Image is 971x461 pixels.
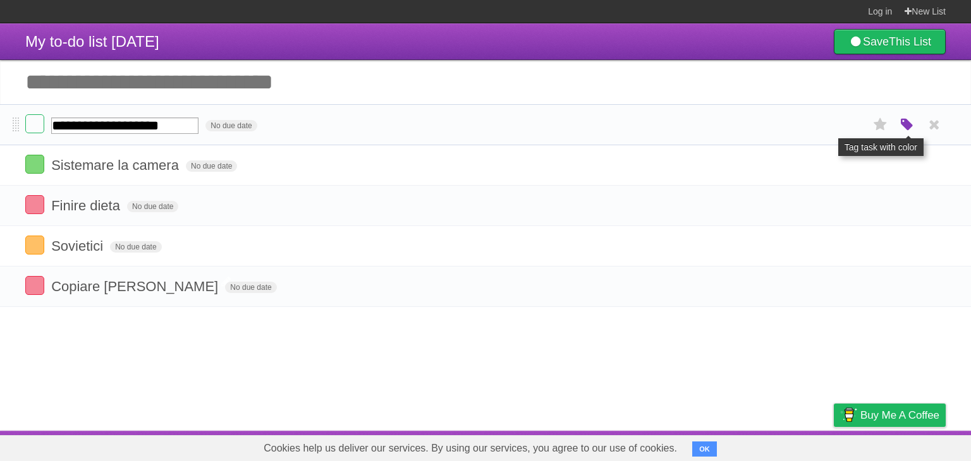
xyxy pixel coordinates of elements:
a: About [666,434,692,458]
a: SaveThis List [834,29,946,54]
label: Star task [869,114,893,135]
span: Finire dieta [51,198,123,213]
span: Buy me a coffee [860,404,939,426]
label: Done [25,195,44,214]
span: No due date [205,120,257,131]
span: No due date [186,160,237,172]
label: Done [25,114,44,133]
a: Privacy [817,434,850,458]
span: Cookies help us deliver our services. By using our services, you agree to our use of cookies. [251,436,690,461]
label: Done [25,276,44,295]
img: Buy me a coffee [840,404,857,426]
span: No due date [225,282,276,293]
span: My to-do list [DATE] [25,33,159,50]
button: OK [692,441,717,457]
span: No due date [110,241,161,253]
a: Terms [774,434,802,458]
a: Suggest a feature [866,434,946,458]
span: Copiare [PERSON_NAME] [51,278,221,294]
span: No due date [127,201,178,212]
label: Done [25,236,44,254]
span: Sistemare la camera [51,157,182,173]
label: Done [25,155,44,174]
a: Developers [707,434,759,458]
b: This List [889,35,931,48]
span: Sovietici [51,238,106,254]
a: Buy me a coffee [834,404,946,427]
